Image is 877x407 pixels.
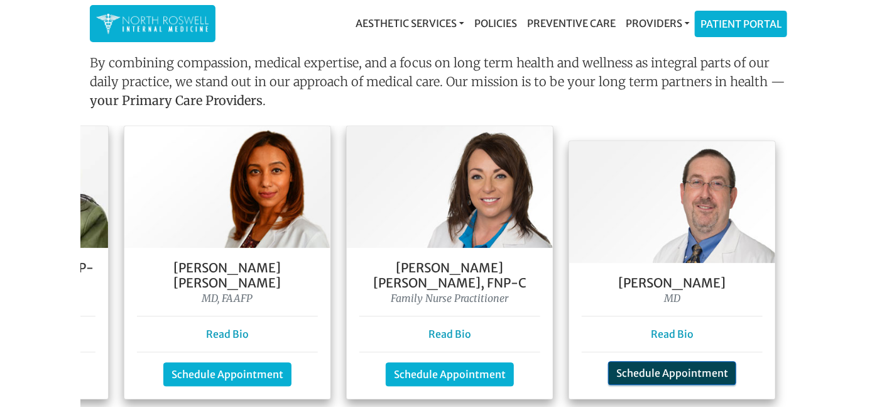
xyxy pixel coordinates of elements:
i: MD [664,292,680,304]
h5: [PERSON_NAME] [582,276,763,291]
a: Policies [469,11,522,36]
h5: [PERSON_NAME] [PERSON_NAME], FNP-C [359,260,540,291]
a: Read Bio [206,328,249,340]
img: Dr. George Kanes [569,141,775,263]
a: Aesthetic Services [351,11,469,36]
i: MD, FAAFP [202,292,253,304]
p: By combining compassion, medical expertise, and a focus on long term health and wellness as integ... [90,53,787,115]
img: North Roswell Internal Medicine [96,11,209,36]
img: Dr. Farah Mubarak Ali MD, FAAFP [124,126,330,248]
a: Schedule Appointment [163,362,291,386]
a: Schedule Appointment [608,361,736,385]
a: Schedule Appointment [386,362,514,386]
a: Providers [621,11,695,36]
a: Read Bio [651,328,694,340]
a: Read Bio [428,328,471,340]
i: Family Nurse Practitioner [391,292,509,304]
a: Patient Portal [695,11,787,36]
a: Preventive Care [522,11,621,36]
img: Keela Weeks Leger, FNP-C [347,126,553,248]
h5: [PERSON_NAME] [PERSON_NAME] [137,260,318,291]
strong: your Primary Care Providers [90,92,263,108]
